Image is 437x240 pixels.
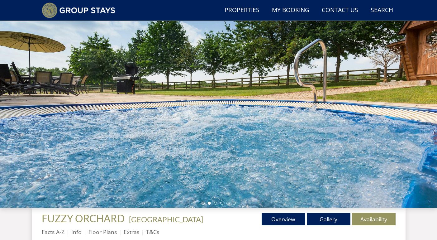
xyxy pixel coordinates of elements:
[222,3,262,17] a: Properties
[269,3,312,17] a: My Booking
[146,228,159,236] a: T&Cs
[42,228,64,236] a: Facts A-Z
[88,228,117,236] a: Floor Plans
[71,228,82,236] a: Info
[126,215,203,224] span: -
[368,3,396,17] a: Search
[42,212,126,224] a: FUZZY ORCHARD
[124,228,139,236] a: Extras
[42,212,125,224] span: FUZZY ORCHARD
[319,3,361,17] a: Contact Us
[262,213,305,225] a: Overview
[129,215,203,224] a: [GEOGRAPHIC_DATA]
[307,213,350,225] a: Gallery
[42,2,116,18] img: Group Stays
[352,213,396,225] a: Availability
